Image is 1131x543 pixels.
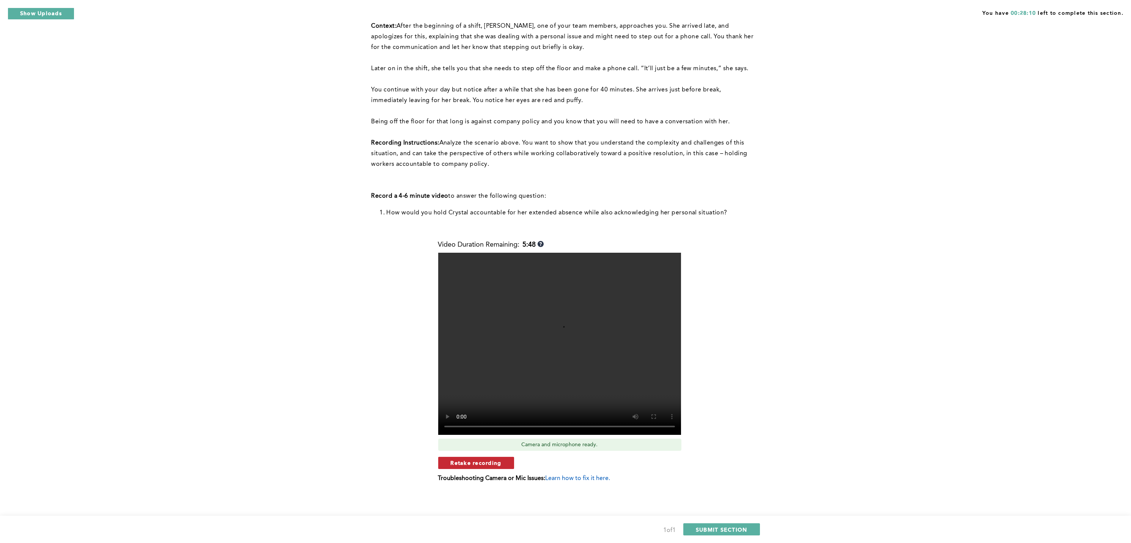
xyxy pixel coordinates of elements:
[8,8,74,20] button: Show Uploads
[371,23,755,50] span: After the beginning of a shift, [PERSON_NAME], one of your team members, approaches you. She arri...
[371,140,749,167] span: Analyze the scenario above. You want to show that you understand the complexity and challenges of...
[438,241,544,249] div: Video Duration Remaining:
[387,210,727,216] span: How would you hold Crystal accountable for her extended absence while also acknowledging her pers...
[696,526,747,533] span: SUBMIT SECTION
[371,193,448,199] strong: Record a 4-6 minute video
[371,119,730,125] span: Being off the floor for that long is against company policy and you know that you will need to ha...
[371,87,723,104] span: You continue with your day but notice after a while that she has been gone for 40 minutes. She ar...
[438,475,546,482] b: Troubleshooting Camera or Mic Issues:
[546,475,610,482] span: Learn how to fix it here.
[438,439,681,451] div: Camera and microphone ready.
[371,66,749,72] span: Later on in the shift, she tells you that she needs to step off the floor and make a phone call. ...
[371,140,439,146] strong: Recording Instructions:
[982,8,1123,17] span: You have left to complete this section.
[448,193,546,199] span: to answer the following question:
[523,241,536,249] b: 5:48
[1011,11,1036,16] span: 00:28:10
[371,23,397,29] strong: Context:
[438,457,514,469] button: Retake recording
[451,459,502,466] span: Retake recording
[683,523,760,535] button: SUBMIT SECTION
[663,525,676,536] div: 1 of 1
